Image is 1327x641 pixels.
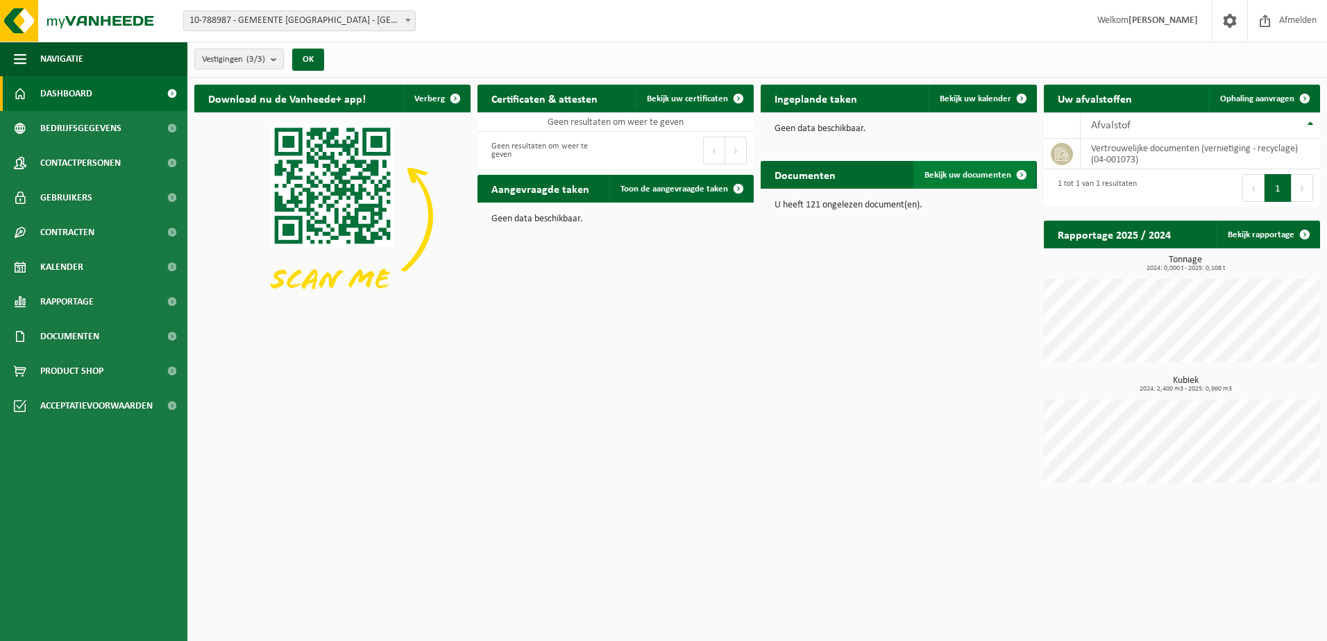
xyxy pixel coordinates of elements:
[913,161,1036,189] a: Bekijk uw documenten
[1051,265,1320,272] span: 2024: 0,000 t - 2025: 0,108 t
[1044,85,1146,112] h2: Uw afvalstoffen
[40,76,92,111] span: Dashboard
[477,175,603,202] h2: Aangevraagde taken
[924,171,1011,180] span: Bekijk uw documenten
[703,137,725,164] button: Previous
[1051,376,1320,393] h3: Kubiek
[1051,386,1320,393] span: 2024: 2,400 m3 - 2025: 0,960 m3
[1265,174,1292,202] button: 1
[184,11,415,31] span: 10-788987 - GEMEENTE DENTERGEM - DENTERGEM
[40,146,121,180] span: Contactpersonen
[40,319,99,354] span: Documenten
[414,94,445,103] span: Verberg
[1129,15,1198,26] strong: [PERSON_NAME]
[940,94,1011,103] span: Bekijk uw kalender
[194,85,380,112] h2: Download nu de Vanheede+ app!
[1044,221,1185,248] h2: Rapportage 2025 / 2024
[40,284,94,319] span: Rapportage
[40,42,83,76] span: Navigatie
[40,250,83,284] span: Kalender
[194,49,284,69] button: Vestigingen(3/3)
[477,112,754,132] td: Geen resultaten om weer te geven
[725,137,747,164] button: Next
[40,215,94,250] span: Contracten
[636,85,752,112] a: Bekijk uw certificaten
[647,94,728,103] span: Bekijk uw certificaten
[609,175,752,203] a: Toon de aangevraagde taken
[477,85,611,112] h2: Certificaten & attesten
[1242,174,1265,202] button: Previous
[761,161,850,188] h2: Documenten
[1292,174,1313,202] button: Next
[929,85,1036,112] a: Bekijk uw kalender
[1051,255,1320,272] h3: Tonnage
[40,180,92,215] span: Gebruikers
[40,354,103,388] span: Product Shop
[1051,173,1137,203] div: 1 tot 1 van 1 resultaten
[40,111,121,146] span: Bedrijfsgegevens
[1220,94,1294,103] span: Ophaling aanvragen
[202,49,265,70] span: Vestigingen
[1081,139,1320,169] td: vertrouwelijke documenten (vernietiging - recyclage) (04-001073)
[620,185,728,194] span: Toon de aangevraagde taken
[484,135,609,166] div: Geen resultaten om weer te geven
[761,85,871,112] h2: Ingeplande taken
[775,200,1023,210] p: U heeft 121 ongelezen document(en).
[403,85,469,112] button: Verberg
[491,214,740,224] p: Geen data beschikbaar.
[246,55,265,64] count: (3/3)
[775,124,1023,134] p: Geen data beschikbaar.
[1091,120,1131,131] span: Afvalstof
[1217,221,1319,248] a: Bekijk rapportage
[292,49,324,71] button: OK
[194,112,471,320] img: Download de VHEPlus App
[183,10,416,31] span: 10-788987 - GEMEENTE DENTERGEM - DENTERGEM
[1209,85,1319,112] a: Ophaling aanvragen
[40,388,153,423] span: Acceptatievoorwaarden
